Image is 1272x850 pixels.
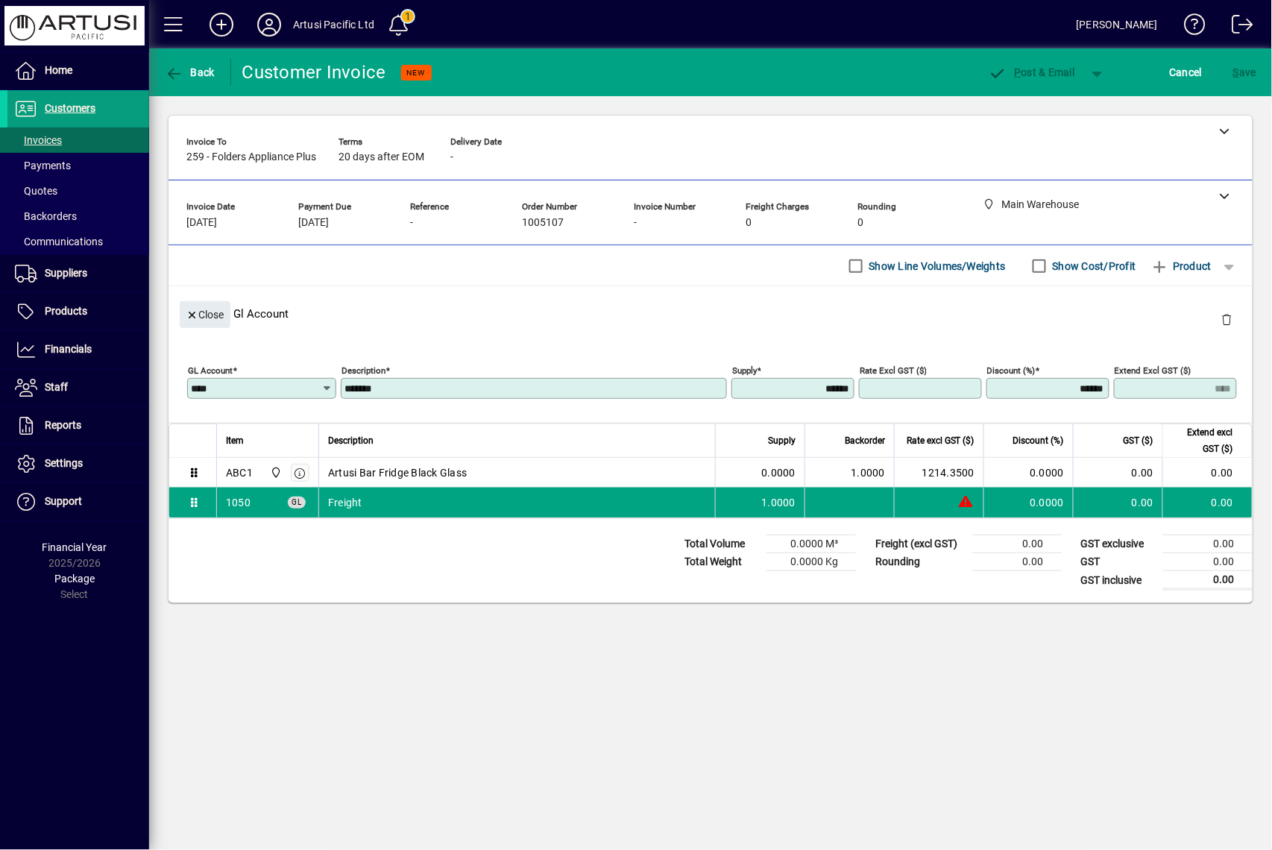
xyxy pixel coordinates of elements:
[42,541,107,553] span: Financial Year
[768,432,796,449] span: Supply
[7,255,149,292] a: Suppliers
[1073,458,1162,488] td: 0.00
[677,553,766,571] td: Total Weight
[1074,535,1163,553] td: GST exclusive
[860,365,927,376] mat-label: Rate excl GST ($)
[1173,3,1206,51] a: Knowledge Base
[989,66,1075,78] span: ost & Email
[762,495,796,510] span: 1.0000
[450,151,453,163] span: -
[1230,59,1260,86] button: Save
[1170,60,1203,84] span: Cancel
[1124,432,1153,449] span: GST ($)
[1073,488,1162,517] td: 0.00
[845,432,885,449] span: Backorder
[45,343,92,355] span: Financials
[1233,66,1239,78] span: S
[188,365,233,376] mat-label: GL Account
[7,52,149,89] a: Home
[407,68,426,78] span: NEW
[292,498,302,506] span: GL
[1144,253,1219,280] button: Product
[7,445,149,482] a: Settings
[1151,254,1212,278] span: Product
[7,178,149,204] a: Quotes
[180,301,230,328] button: Close
[15,134,62,146] span: Invoices
[45,495,82,507] span: Support
[7,407,149,444] a: Reports
[186,217,217,229] span: [DATE]
[7,204,149,229] a: Backorders
[1162,488,1252,517] td: 0.00
[857,217,863,229] span: 0
[1074,571,1163,590] td: GST inclusive
[7,229,149,254] a: Communications
[45,267,87,279] span: Suppliers
[1221,3,1253,51] a: Logout
[293,13,374,37] div: Artusi Pacific Ltd
[45,102,95,114] span: Customers
[983,488,1073,517] td: 0.0000
[15,210,77,222] span: Backorders
[45,305,87,317] span: Products
[634,217,637,229] span: -
[7,127,149,153] a: Invoices
[868,553,972,571] td: Rounding
[972,553,1062,571] td: 0.00
[7,331,149,368] a: Financials
[15,185,57,197] span: Quotes
[972,535,1062,553] td: 0.00
[1074,553,1163,571] td: GST
[868,535,972,553] td: Freight (excl GST)
[226,495,251,510] span: Freight Outwards
[1163,553,1253,571] td: 0.00
[866,259,1006,274] label: Show Line Volumes/Weights
[1050,259,1136,274] label: Show Cost/Profit
[245,11,293,38] button: Profile
[226,465,253,480] div: ABC1
[186,151,316,163] span: 259 - Folders Appliance Plus
[981,59,1083,86] button: Post & Email
[522,217,564,229] span: 1005107
[186,303,224,327] span: Close
[15,160,71,171] span: Payments
[198,11,245,38] button: Add
[904,465,975,480] div: 1214.3500
[7,483,149,520] a: Support
[328,432,374,449] span: Description
[45,64,72,76] span: Home
[1163,535,1253,553] td: 0.00
[242,60,386,84] div: Customer Invoice
[762,465,796,480] span: 0.0000
[1166,59,1206,86] button: Cancel
[1209,312,1245,326] app-page-header-button: Delete
[1163,571,1253,590] td: 0.00
[987,365,1036,376] mat-label: Discount (%)
[1013,432,1064,449] span: Discount (%)
[7,293,149,330] a: Products
[7,153,149,178] a: Payments
[266,465,283,481] span: Main Warehouse
[169,286,1253,341] div: Gl Account
[1209,301,1245,337] button: Delete
[1015,66,1021,78] span: P
[161,59,218,86] button: Back
[7,369,149,406] a: Staff
[1115,365,1191,376] mat-label: Extend excl GST ($)
[149,59,231,86] app-page-header-button: Back
[45,381,68,393] span: Staff
[410,217,413,229] span: -
[1162,458,1252,488] td: 0.00
[341,365,385,376] mat-label: Description
[45,419,81,431] span: Reports
[983,458,1073,488] td: 0.0000
[1172,424,1233,457] span: Extend excl GST ($)
[339,151,424,163] span: 20 days after EOM
[54,573,95,585] span: Package
[15,236,103,248] span: Communications
[298,217,329,229] span: [DATE]
[1077,13,1158,37] div: [PERSON_NAME]
[851,465,886,480] span: 1.0000
[328,495,362,510] span: Freight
